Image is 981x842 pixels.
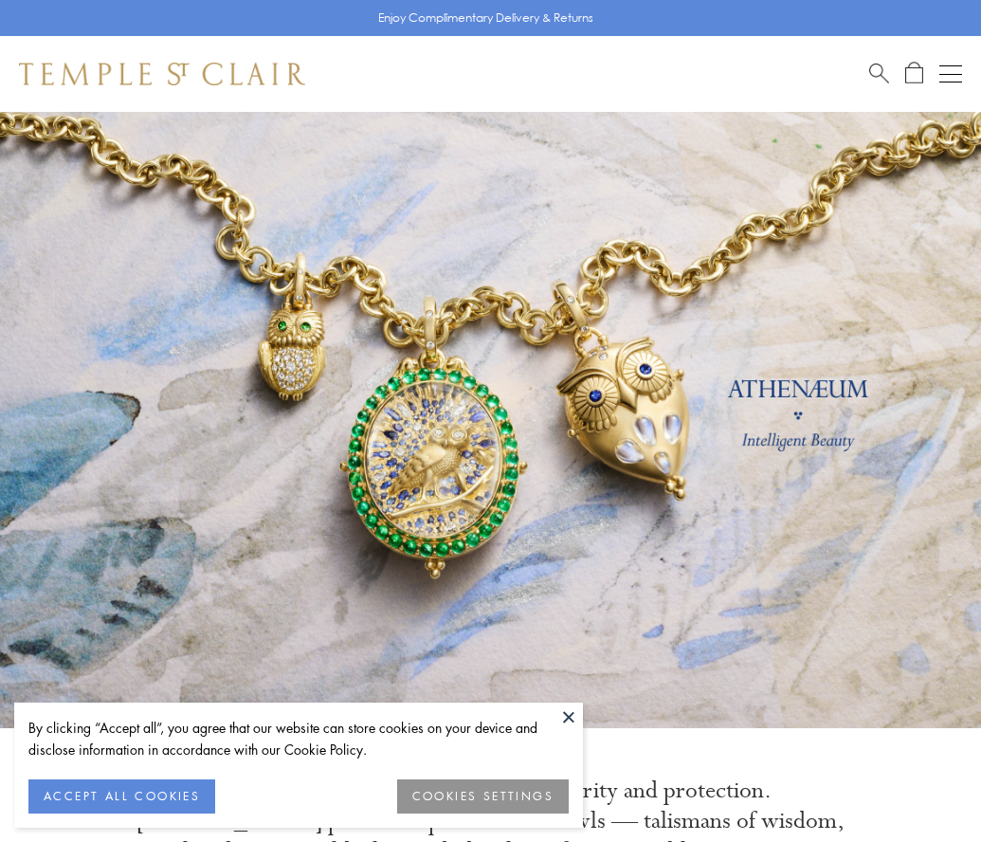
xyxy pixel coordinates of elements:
[28,779,215,814] button: ACCEPT ALL COOKIES
[19,63,305,85] img: Temple St. Clair
[905,62,923,85] a: Open Shopping Bag
[869,62,889,85] a: Search
[28,717,569,760] div: By clicking “Accept all”, you agree that our website can store cookies on your device and disclos...
[378,9,593,27] p: Enjoy Complimentary Delivery & Returns
[397,779,569,814] button: COOKIES SETTINGS
[939,63,962,85] button: Open navigation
